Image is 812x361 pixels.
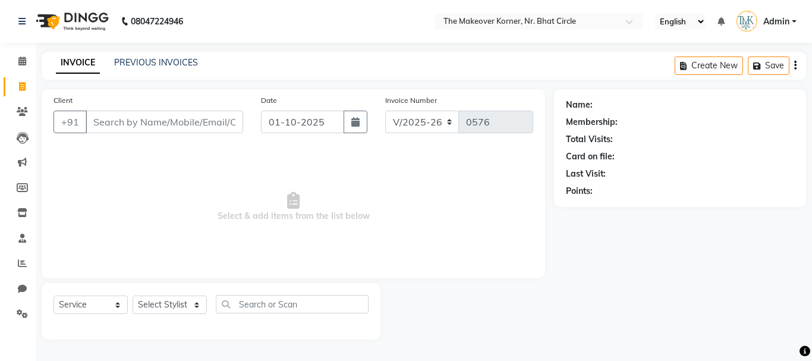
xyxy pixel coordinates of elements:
div: Points: [566,185,593,197]
button: Create New [675,56,743,75]
a: INVOICE [56,52,100,74]
div: Membership: [566,116,618,128]
div: Name: [566,99,593,111]
a: PREVIOUS INVOICES [114,57,198,68]
label: Invoice Number [385,95,437,106]
input: Search or Scan [216,295,369,313]
b: 08047224946 [131,5,183,38]
button: Save [748,56,789,75]
input: Search by Name/Mobile/Email/Code [86,111,243,133]
button: +91 [53,111,87,133]
img: logo [30,5,112,38]
img: Admin [737,11,757,32]
span: Admin [763,15,789,28]
div: Last Visit: [566,168,606,180]
label: Client [53,95,73,106]
label: Date [261,95,277,106]
div: Card on file: [566,150,615,163]
div: Total Visits: [566,133,613,146]
span: Select & add items from the list below [53,147,533,266]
